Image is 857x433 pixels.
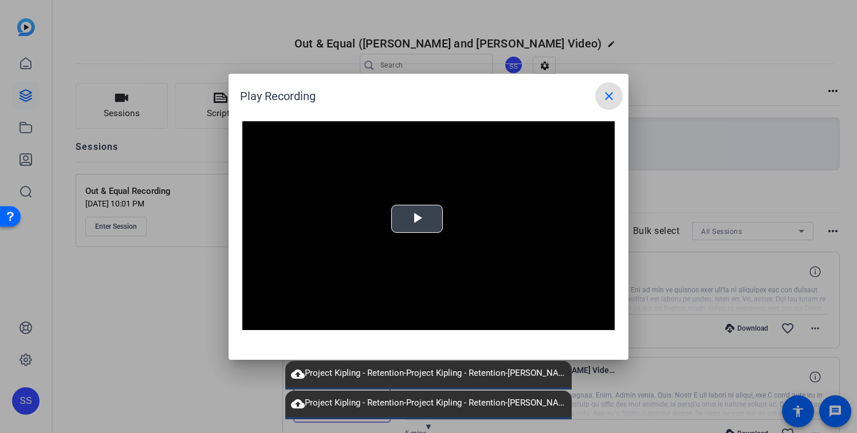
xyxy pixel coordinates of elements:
span: Project Kipling - Retention-Project Kipling - Retention-[PERSON_NAME]-2025-08-25_09-14-37-399-1.webm [285,367,572,380]
span: Project Kipling - Retention-Project Kipling - Retention-[PERSON_NAME]-2025-08-25_09-14-47-015-1.webm [285,396,572,410]
mat-icon: close [602,89,616,103]
div: Play Recording [240,82,623,110]
span: ▼ [424,422,433,432]
div: Video Player [242,121,615,331]
mat-icon: cloud_upload [291,397,305,411]
mat-icon: cloud_upload [291,367,305,381]
button: Play Video [391,205,443,233]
